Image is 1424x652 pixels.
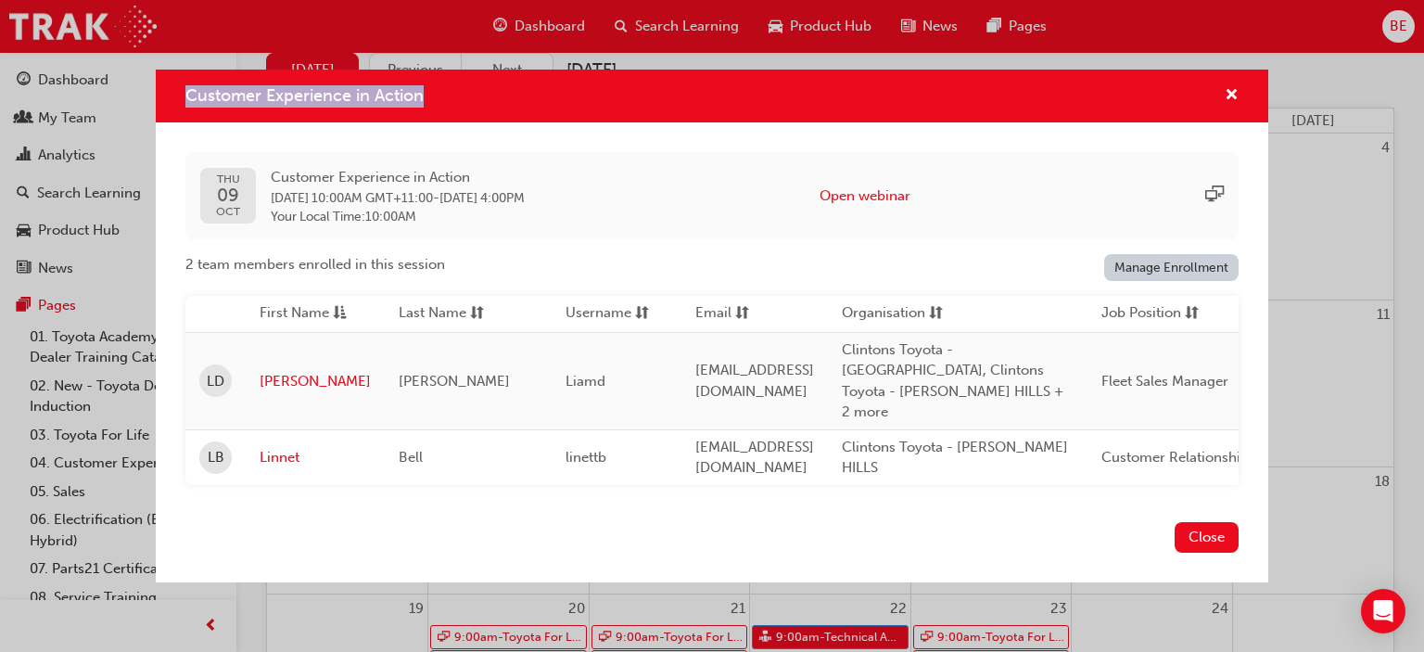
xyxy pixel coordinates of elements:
span: LD [207,371,224,392]
div: Customer Experience in Action [156,70,1268,582]
button: Usernamesorting-icon [566,302,667,326]
span: Last Name [399,302,466,326]
span: First Name [260,302,329,326]
span: sorting-icon [1185,302,1199,326]
span: asc-icon [333,302,347,326]
span: [EMAIL_ADDRESS][DOMAIN_NAME] [695,439,814,477]
span: Clintons Toyota - [PERSON_NAME] HILLS [842,439,1068,477]
span: THU [216,173,240,185]
span: 09 Oct 2025 4:00PM [439,190,525,206]
span: Email [695,302,731,326]
a: Linnet [260,447,371,468]
span: Your Local Time : 10:00AM [271,209,525,225]
span: sessionType_ONLINE_URL-icon [1205,185,1224,207]
span: sorting-icon [635,302,649,326]
span: Bell [399,449,423,466]
button: Close [1175,522,1239,553]
span: linettb [566,449,606,466]
span: 09 Oct 2025 10:00AM GMT+11:00 [271,190,433,206]
span: LB [208,447,224,468]
button: Emailsorting-icon [695,302,797,326]
button: cross-icon [1225,84,1239,108]
button: First Nameasc-icon [260,302,362,326]
span: [EMAIL_ADDRESS][DOMAIN_NAME] [695,362,814,400]
span: Customer Experience in Action [271,167,525,188]
a: [PERSON_NAME] [260,371,371,392]
span: Customer Experience in Action [185,85,424,106]
span: sorting-icon [735,302,749,326]
span: 09 [216,185,240,205]
button: Last Namesorting-icon [399,302,501,326]
span: Customer Relationship Consultant [1101,449,1323,466]
span: Clintons Toyota - [GEOGRAPHIC_DATA], Clintons Toyota - [PERSON_NAME] HILLS + 2 more [842,341,1063,421]
span: [PERSON_NAME] [399,373,510,390]
span: Username [566,302,631,326]
span: Liamd [566,373,605,390]
button: Organisationsorting-icon [842,302,944,326]
span: 2 team members enrolled in this session [185,254,445,275]
span: sorting-icon [929,302,943,326]
button: Open webinar [820,185,910,207]
div: Open Intercom Messenger [1361,589,1405,633]
span: cross-icon [1225,88,1239,105]
span: OCT [216,206,240,218]
div: - [271,167,525,225]
span: Fleet Sales Manager [1101,373,1228,390]
a: Manage Enrollment [1104,254,1240,281]
span: sorting-icon [470,302,484,326]
span: Organisation [842,302,925,326]
span: Job Position [1101,302,1181,326]
button: Job Positionsorting-icon [1101,302,1203,326]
